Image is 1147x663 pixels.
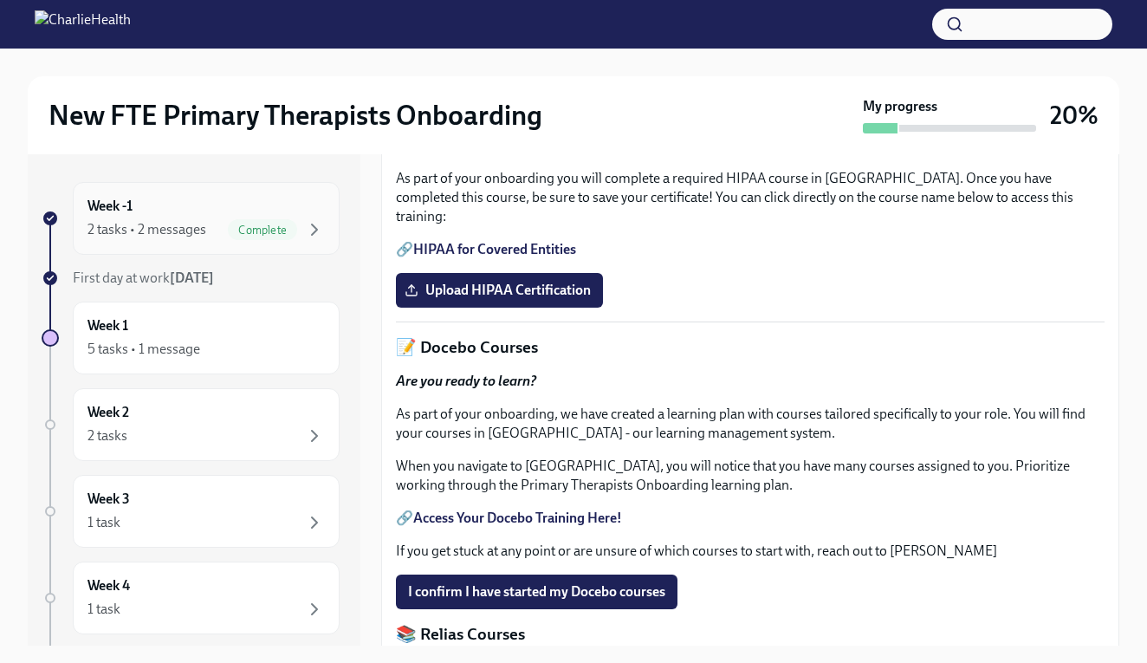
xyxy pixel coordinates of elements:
button: I confirm I have started my Docebo courses [396,575,677,609]
a: Week -12 tasks • 2 messagesComplete [42,182,340,255]
span: I confirm I have started my Docebo courses [408,583,665,601]
h6: Week 1 [87,316,128,335]
p: When you navigate to [GEOGRAPHIC_DATA], you will notice that you have many courses assigned to yo... [396,457,1105,495]
h6: Week -1 [87,197,133,216]
a: Week 41 task [42,562,340,634]
h2: New FTE Primary Therapists Onboarding [49,98,542,133]
p: 📝 Docebo Courses [396,336,1105,359]
p: As part of your onboarding you will complete a required HIPAA course in [GEOGRAPHIC_DATA]. Once y... [396,169,1105,226]
h6: Week 3 [87,490,130,509]
a: Access Your Docebo Training Here! [413,510,622,526]
strong: My progress [863,97,937,116]
a: Week 15 tasks • 1 message [42,302,340,374]
p: 🔗 [396,240,1105,259]
img: CharlieHealth [35,10,131,38]
div: 2 tasks • 2 messages [87,220,206,239]
div: 2 tasks [87,426,127,445]
div: 1 task [87,513,120,532]
p: 🔗 [396,509,1105,528]
span: First day at work [73,270,214,286]
span: Upload HIPAA Certification [408,282,591,299]
span: Complete [228,224,297,237]
h3: 20% [1050,100,1098,131]
p: If you get stuck at any point or are unsure of which courses to start with, reach out to [PERSON_... [396,542,1105,561]
h6: Week 4 [87,576,130,595]
a: Week 31 task [42,475,340,548]
a: Week 22 tasks [42,388,340,461]
a: HIPAA for Covered Entities [413,241,576,257]
strong: [DATE] [170,270,214,286]
label: Upload HIPAA Certification [396,273,603,308]
div: 1 task [87,600,120,619]
a: First day at work[DATE] [42,269,340,288]
h6: Week 2 [87,403,129,422]
div: 5 tasks • 1 message [87,340,200,359]
strong: Are you ready to learn? [396,373,536,389]
p: As part of your onboarding, we have created a learning plan with courses tailored specifically to... [396,405,1105,443]
p: 📚 Relias Courses [396,623,1105,646]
